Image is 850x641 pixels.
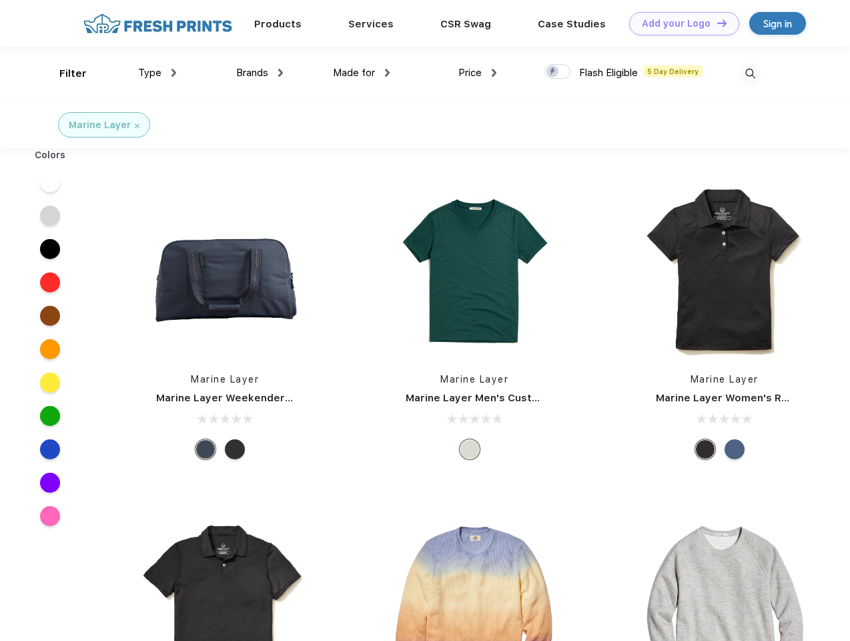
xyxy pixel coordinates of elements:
div: Navy [725,439,745,459]
div: Marine Layer [69,118,131,132]
div: Navy [195,439,216,459]
span: Flash Eligible [579,67,638,79]
img: dropdown.png [171,69,176,77]
img: func=resize&h=266 [386,182,563,359]
img: dropdown.png [278,69,283,77]
img: fo%20logo%202.webp [79,12,236,35]
div: Colors [25,148,76,162]
span: Price [458,67,482,79]
img: func=resize&h=266 [636,182,813,359]
a: Marine Layer Men's Custom Dyed Signature V-Neck [406,392,670,404]
a: Products [254,18,302,30]
img: func=resize&h=266 [136,182,314,359]
a: Services [348,18,394,30]
img: dropdown.png [492,69,496,77]
div: Black [695,439,715,459]
span: Made for [333,67,375,79]
img: DT [717,19,727,27]
img: dropdown.png [385,69,390,77]
div: Any Color [460,439,480,459]
div: Filter [59,66,87,81]
img: filter_cancel.svg [135,124,139,128]
a: Marine Layer [691,374,759,385]
div: Phantom [225,439,245,459]
a: Marine Layer Weekender Bag [156,392,307,404]
img: desktop_search.svg [739,63,761,85]
span: Type [138,67,161,79]
div: Add your Logo [642,18,711,29]
span: Brands [236,67,268,79]
a: CSR Swag [440,18,491,30]
a: Marine Layer [191,374,259,385]
a: Sign in [749,12,806,35]
span: 5 Day Delivery [643,65,703,77]
div: Sign in [763,16,792,31]
a: Marine Layer [440,374,508,385]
